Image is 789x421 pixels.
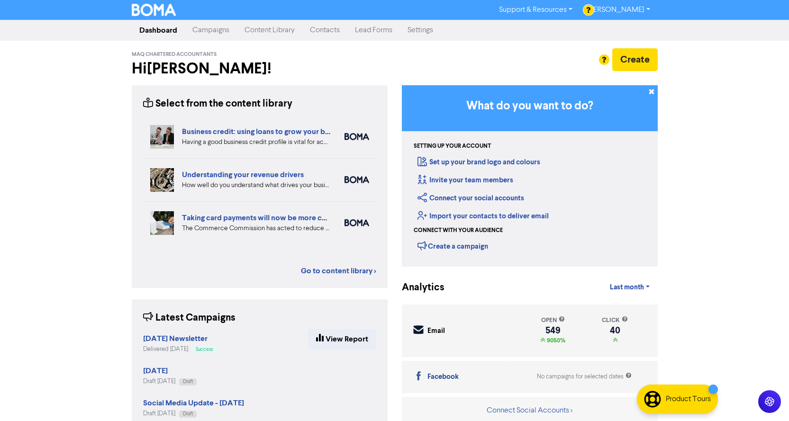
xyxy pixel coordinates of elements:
div: Analytics [402,280,433,295]
div: How well do you understand what drives your business revenue? We can help you review your numbers... [182,180,330,190]
a: Business credit: using loans to grow your business [182,127,350,136]
a: View Report [308,329,376,349]
div: Latest Campaigns [143,311,236,325]
a: Lead Forms [347,21,400,40]
a: Import your contacts to deliver email [417,212,549,221]
div: 549 [540,327,565,334]
div: Draft [DATE] [143,409,244,418]
div: Select from the content library [143,97,292,111]
h3: What do you want to do? [416,99,644,113]
strong: [DATE] Newsletter [143,334,208,343]
a: [DATE] [143,367,168,375]
button: Connect Social Accounts > [486,404,573,417]
a: Invite your team members [417,176,513,185]
div: Create a campaign [417,239,488,253]
div: Connect with your audience [414,226,503,235]
h2: Hi [PERSON_NAME] ! [132,60,388,78]
button: Create [612,48,658,71]
div: Email [427,326,445,337]
a: Dashboard [132,21,185,40]
div: 40 [602,327,628,334]
a: Connect your social accounts [417,194,524,203]
div: Draft [DATE] [143,377,197,386]
div: open [540,316,565,325]
img: boma [345,219,369,226]
a: [PERSON_NAME] [580,2,657,18]
a: [DATE] Newsletter [143,335,208,343]
span: Draft [183,379,193,384]
img: BOMA Logo [132,4,176,16]
span: Draft [183,412,193,416]
a: Settings [400,21,441,40]
div: Delivered [DATE] [143,345,217,354]
div: click [602,316,628,325]
a: Campaigns [185,21,237,40]
strong: [DATE] [143,366,168,376]
div: Getting Started in BOMA [402,85,658,267]
img: boma_accounting [345,176,369,183]
a: Content Library [237,21,302,40]
a: Support & Resources [491,2,580,18]
div: Facebook [427,372,459,383]
a: Set up your brand logo and colours [417,158,540,167]
a: Go to content library > [301,265,376,277]
span: Last month [610,283,644,292]
span: Success [196,347,213,352]
a: Taking card payments will now be more cost effective [182,213,365,223]
span: MAQ Chartered Accountants [132,51,217,58]
strong: Social Media Update - [DATE] [143,398,244,408]
img: boma [345,133,369,140]
div: Having a good business credit profile is vital for accessing routes to funding. We look at six di... [182,137,330,147]
a: Social Media Update - [DATE] [143,400,244,407]
a: Last month [602,278,657,297]
div: The Commerce Commission has acted to reduce the cost of interchange fees on Visa and Mastercard p... [182,224,330,233]
div: No campaigns for selected dates [537,372,632,381]
a: Contacts [302,21,347,40]
div: Setting up your account [414,142,491,151]
span: 9050% [545,337,565,344]
a: Understanding your revenue drivers [182,170,304,179]
iframe: Chat Widget [670,319,789,421]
